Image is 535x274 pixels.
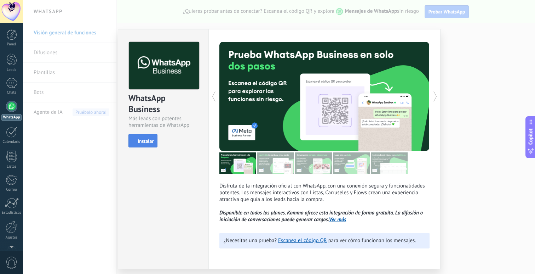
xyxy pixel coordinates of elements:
span: Copilot [527,128,534,145]
img: logo_main.png [129,42,199,90]
span: ¿Necesitas una prueba? [224,237,277,244]
div: Leads [1,68,22,72]
img: tour_image_62c9952fc9cf984da8d1d2aa2c453724.png [333,152,370,174]
div: Correo [1,188,22,192]
a: Escanea el código QR [278,237,327,244]
i: Disponible en todos los planes. Kommo ofrece esta integración de forma gratuita. La difusión o in... [219,209,423,223]
a: Ver más [329,216,346,223]
div: Listas [1,164,22,169]
div: Chats [1,90,22,95]
div: WhatsApp [1,114,22,121]
div: Ajustes [1,235,22,240]
img: tour_image_cc377002d0016b7ebaeb4dbe65cb2175.png [371,152,408,174]
span: Instalar [138,139,154,144]
div: WhatsApp Business [128,93,198,115]
img: tour_image_7a4924cebc22ed9e3259523e50fe4fd6.png [219,152,256,174]
div: Estadísticas [1,211,22,215]
div: Calendario [1,140,22,144]
span: para ver cómo funcionan los mensajes. [328,237,416,244]
img: tour_image_1009fe39f4f058b759f0df5a2b7f6f06.png [295,152,332,174]
img: tour_image_cc27419dad425b0ae96c2716632553fa.png [257,152,294,174]
div: Más leads con potentes herramientas de WhatsApp [128,115,198,129]
div: Panel [1,42,22,47]
p: Disfruta de la integración oficial con WhatsApp, con una conexión segura y funcionalidades potent... [219,183,430,223]
button: Instalar [128,134,157,147]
